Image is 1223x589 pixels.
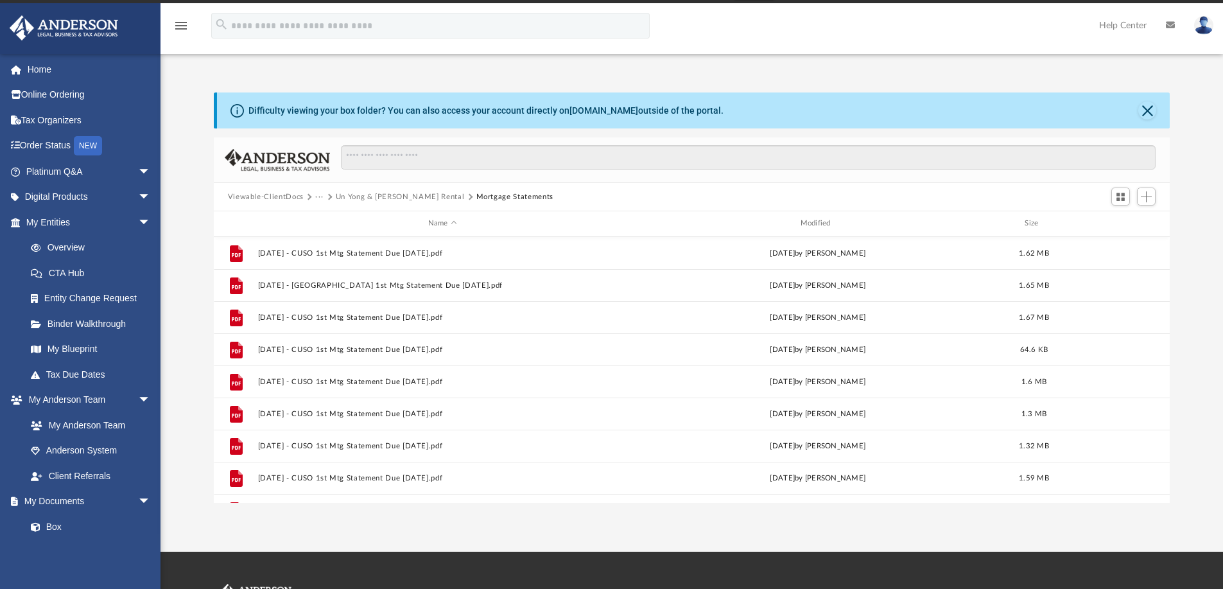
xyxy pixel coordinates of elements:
span: arrow_drop_down [138,159,164,185]
button: Add [1137,188,1156,206]
span: 1.6 MB [1021,378,1046,385]
div: id [220,218,252,229]
i: menu [173,18,189,33]
span: arrow_drop_down [138,489,164,515]
button: [DATE] - CUSO 1st Mtg Statement Due [DATE].pdf [257,346,627,354]
button: Close [1138,101,1156,119]
span: arrow_drop_down [138,387,164,414]
span: 1.65 MB [1019,281,1049,288]
span: 1.32 MB [1019,442,1049,449]
div: [DATE] by [PERSON_NAME] [633,279,1003,291]
a: My Documentsarrow_drop_down [9,489,164,514]
i: search [214,17,229,31]
input: Search files and folders [341,145,1156,170]
img: Anderson Advisors Platinum Portal [6,15,122,40]
div: [DATE] by [PERSON_NAME] [633,344,1003,355]
a: CTA Hub [18,260,170,286]
span: 1.59 MB [1019,474,1049,481]
a: My Anderson Teamarrow_drop_down [9,387,164,413]
span: 64.6 KB [1019,346,1048,353]
span: 1.62 MB [1019,249,1049,256]
div: [DATE] by [PERSON_NAME] [633,247,1003,259]
button: [DATE] - CUSO 1st Mtg Statement Due [DATE].pdf [257,474,627,482]
div: id [1065,218,1155,229]
a: Meeting Minutes [18,540,164,565]
span: 1.3 MB [1021,410,1046,417]
a: Tax Due Dates [18,362,170,387]
div: Modified [632,218,1002,229]
button: [DATE] - CUSO 1st Mtg Statement Due [DATE].pdf [257,410,627,418]
a: Order StatusNEW [9,133,170,159]
button: [DATE] - CUSO 1st Mtg Statement Due [DATE].pdf [257,378,627,386]
a: Entity Change Request [18,286,170,312]
img: User Pic [1194,16,1213,35]
button: [DATE] - CUSO 1st Mtg Statement Due [DATE].pdf [257,313,627,322]
a: Home [9,57,170,82]
div: [DATE] by [PERSON_NAME] [633,376,1003,387]
div: [DATE] by [PERSON_NAME] [633,472,1003,484]
button: Switch to Grid View [1111,188,1131,206]
a: Tax Organizers [9,107,170,133]
div: Name [257,218,627,229]
a: Box [18,514,157,540]
div: grid [214,237,1170,504]
a: [DOMAIN_NAME] [569,105,638,116]
button: Viewable-ClientDocs [228,191,304,203]
a: Platinum Q&Aarrow_drop_down [9,159,170,184]
span: arrow_drop_down [138,184,164,211]
div: NEW [74,136,102,155]
button: [DATE] - CUSO 1st Mtg Statement Due [DATE].pdf [257,249,627,258]
div: [DATE] by [PERSON_NAME] [633,440,1003,452]
a: menu [173,24,189,33]
span: 1.67 MB [1019,313,1049,321]
button: ··· [315,191,324,203]
div: Size [1008,218,1059,229]
a: Anderson System [18,438,164,464]
a: My Blueprint [18,337,164,362]
span: arrow_drop_down [138,209,164,236]
button: Mortgage Statements [476,191,553,203]
a: Online Ordering [9,82,170,108]
button: [DATE] - CUSO 1st Mtg Statement Due [DATE].pdf [257,442,627,450]
a: My Anderson Team [18,412,157,438]
div: [DATE] by [PERSON_NAME] [633,408,1003,419]
button: [DATE] - [GEOGRAPHIC_DATA] 1st Mtg Statement Due [DATE].pdf [257,281,627,290]
a: Binder Walkthrough [18,311,170,337]
button: Un Yong & [PERSON_NAME] Rental [336,191,465,203]
a: Overview [18,235,170,261]
div: [DATE] by [PERSON_NAME] [633,312,1003,323]
a: Client Referrals [18,463,164,489]
a: Digital Productsarrow_drop_down [9,184,170,210]
div: Difficulty viewing your box folder? You can also access your account directly on outside of the p... [248,104,724,118]
a: My Entitiesarrow_drop_down [9,209,170,235]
